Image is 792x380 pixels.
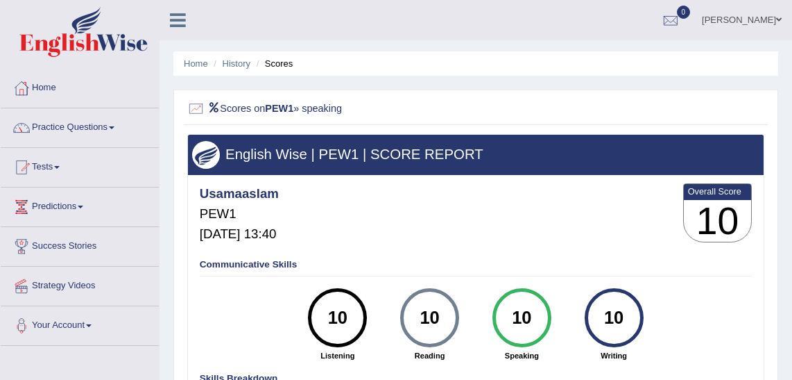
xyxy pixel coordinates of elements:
a: Predictions [1,188,159,222]
h4: Communicative Skills [200,260,752,270]
h3: 10 [684,200,752,242]
strong: Listening [298,350,378,361]
strong: Writing [574,350,654,361]
h5: [DATE] 13:40 [200,227,279,242]
img: wings.png [192,141,220,169]
a: Tests [1,148,159,183]
div: 10 [500,293,543,343]
div: 10 [592,293,635,343]
h3: English Wise | PEW1 | SCORE REPORT [192,147,759,162]
div: 10 [316,293,359,343]
a: Success Stories [1,227,159,262]
a: Practice Questions [1,108,159,143]
h4: Usamaaslam [200,187,279,201]
li: Scores [253,57,293,70]
b: PEW1 [265,102,293,113]
h5: PEW1 [200,207,279,222]
b: Overall Score [688,186,748,197]
a: Home [1,69,159,104]
div: 10 [408,293,451,343]
a: Home [184,58,208,69]
a: History [223,58,250,69]
a: Your Account [1,306,159,341]
strong: Reading [390,350,470,361]
a: Strategy Videos [1,267,159,301]
h2: Scores on » speaking [187,100,545,118]
span: 0 [677,6,691,19]
strong: Speaking [481,350,562,361]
